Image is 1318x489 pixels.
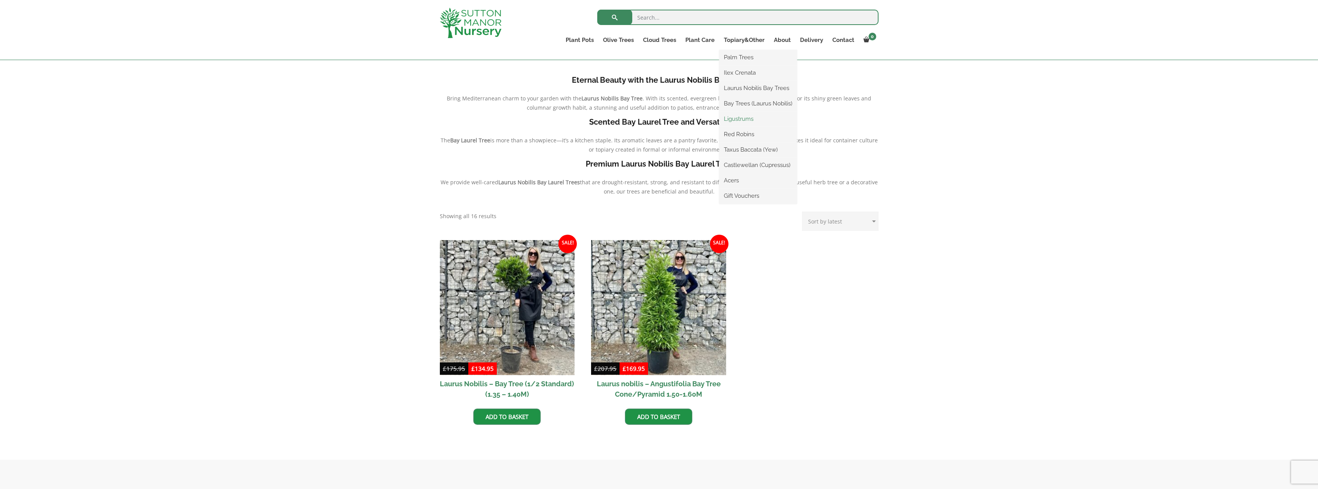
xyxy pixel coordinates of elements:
span: Sale! [558,235,577,253]
b: Bay Laurel Tree [450,137,490,144]
input: Search... [597,10,879,25]
a: Gift Vouchers [719,190,797,202]
img: Laurus nobilis - Angustifolia Bay Tree Cone/Pyramid 1.50-1.60M [591,240,726,375]
span: is more than a showpiece—it’s a kitchen staple. Its aromatic leaves are a pantry favorite, and it... [490,137,878,153]
a: Cloud Trees [638,35,681,45]
a: Delivery [795,35,828,45]
a: Laurus Nobilis Bay Trees [719,82,797,94]
b: Scented Bay Laurel Tree and Versatile [589,117,729,127]
img: logo [440,8,501,38]
a: About [769,35,795,45]
span: £ [594,365,598,372]
a: Topiary&Other [719,35,769,45]
a: Sale! Laurus Nobilis – Bay Tree (1/2 Standard) (1.35 – 1.40M) [440,240,575,403]
span: £ [471,365,475,372]
bdi: 134.95 [471,365,494,372]
b: Laurus Nobilis Bay Laurel Trees [498,179,580,186]
span: The [441,137,450,144]
span: We provide well-cared [441,179,498,186]
a: Taxus Baccata (Yew) [719,144,797,155]
bdi: 207.95 [594,365,616,372]
h2: Laurus Nobilis – Bay Tree (1/2 Standard) (1.35 – 1.40M) [440,375,575,403]
a: Add to basket: “Laurus nobilis - Angustifolia Bay Tree Cone/Pyramid 1.50-1.60M” [625,409,692,425]
bdi: 175.95 [443,365,465,372]
h2: Laurus nobilis – Angustifolia Bay Tree Cone/Pyramid 1.50-1.60M [591,375,726,403]
a: Bay Trees (Laurus Nobilis) [719,98,797,109]
p: Showing all 16 results [440,212,496,221]
a: Contact [828,35,859,45]
a: Castlewellan (Cupressus) [719,159,797,171]
b: Laurus Nobilis Bay Tree [581,95,643,102]
select: Shop order [802,212,879,231]
span: that are drought-resistant, strong, and resistant to different climates. If you need a useful her... [580,179,878,195]
b: Eternal Beauty with the Laurus Nobilis Bay Tree [572,75,746,85]
span: Bring Mediterranean charm to your garden with the [447,95,581,102]
a: Add to basket: “Laurus Nobilis - Bay Tree (1/2 Standard) (1.35 - 1.40M)” [473,409,541,425]
span: Sale! [710,235,728,253]
bdi: 169.95 [623,365,645,372]
b: Premium Laurus Nobilis Bay Laurel Tree [586,159,732,169]
span: 0 [869,33,876,40]
a: Ligustrums [719,113,797,125]
span: . With its scented, evergreen leaves, it is a very prized tree for its shiny green leaves and col... [527,95,871,111]
a: Ilex Crenata [719,67,797,78]
a: 0 [859,35,879,45]
a: Sale! Laurus nobilis – Angustifolia Bay Tree Cone/Pyramid 1.50-1.60M [591,240,726,403]
a: Acers [719,175,797,186]
span: £ [443,365,446,372]
a: Plant Care [681,35,719,45]
a: Palm Trees [719,52,797,63]
a: Olive Trees [598,35,638,45]
span: £ [623,365,626,372]
img: Laurus Nobilis - Bay Tree (1/2 Standard) (1.35 - 1.40M) [440,240,575,375]
a: Red Robins [719,129,797,140]
a: Plant Pots [561,35,598,45]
